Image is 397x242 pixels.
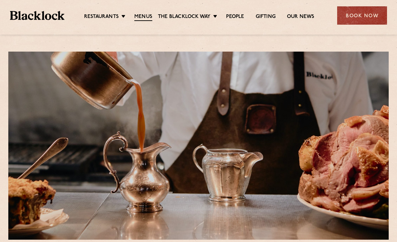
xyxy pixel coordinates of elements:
[337,6,387,25] div: Book Now
[134,14,152,21] a: Menus
[226,14,244,20] a: People
[84,14,119,20] a: Restaurants
[256,14,276,20] a: Gifting
[158,14,210,20] a: The Blacklock Way
[10,11,65,20] img: BL_Textured_Logo-footer-cropped.svg
[287,14,315,20] a: Our News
